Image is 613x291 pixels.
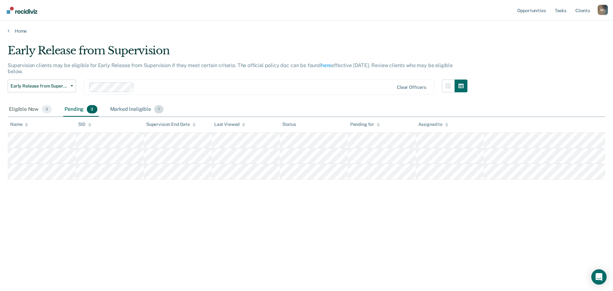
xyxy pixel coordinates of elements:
[109,103,165,117] div: Marked Ineligible1
[11,83,68,89] span: Early Release from Supervision
[42,105,52,113] span: 0
[350,122,380,127] div: Pending for
[8,103,53,117] div: Eligible Now0
[146,122,196,127] div: Supervision End Date
[8,62,453,74] p: Supervision clients may be eligible for Early Release from Supervision if they meet certain crite...
[10,122,28,127] div: Name
[63,103,98,117] div: Pending3
[397,85,426,90] div: Clear officers
[8,80,76,92] button: Early Release from Supervision
[7,7,37,14] img: Recidiviz
[598,5,608,15] button: Profile dropdown button
[87,105,97,113] span: 3
[282,122,296,127] div: Status
[418,122,448,127] div: Assigned to
[154,105,163,113] span: 1
[8,28,605,34] a: Home
[591,269,607,285] div: Open Intercom Messenger
[321,62,331,68] a: here
[78,122,91,127] div: SID
[598,5,608,15] div: M L
[214,122,245,127] div: Last Viewed
[8,44,467,62] div: Early Release from Supervision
